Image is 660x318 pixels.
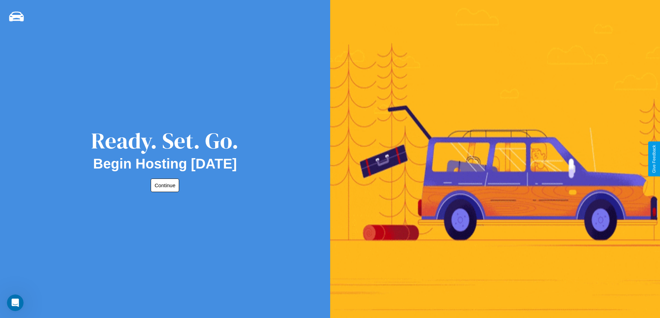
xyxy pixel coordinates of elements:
[652,145,657,173] div: Give Feedback
[93,156,237,172] h2: Begin Hosting [DATE]
[7,294,24,311] iframe: Intercom live chat
[151,179,179,192] button: Continue
[91,125,239,156] div: Ready. Set. Go.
